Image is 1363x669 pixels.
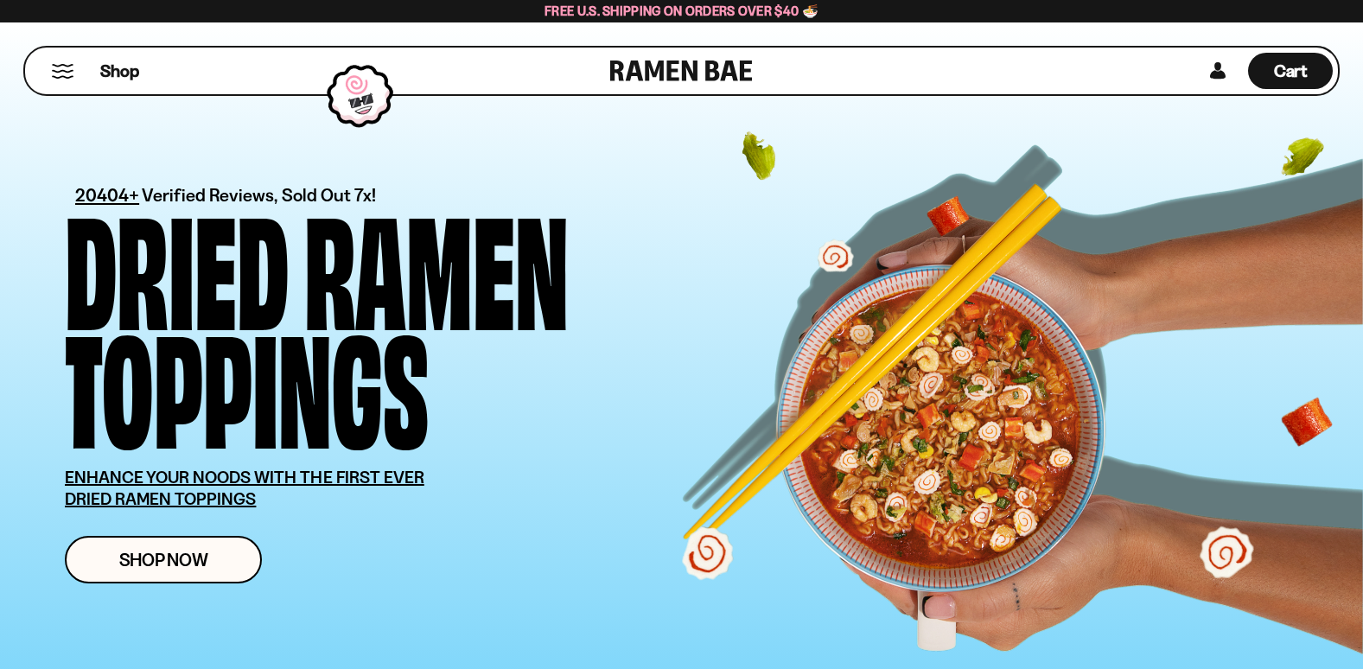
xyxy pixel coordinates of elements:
button: Mobile Menu Trigger [51,64,74,79]
span: Shop [100,60,139,83]
div: Cart [1248,48,1333,94]
span: Shop Now [119,551,208,569]
a: Shop Now [65,536,262,583]
span: Cart [1274,61,1308,81]
div: Toppings [65,322,429,441]
span: Free U.S. Shipping on Orders over $40 🍜 [545,3,818,19]
div: Dried [65,204,289,322]
div: Ramen [304,204,569,322]
u: ENHANCE YOUR NOODS WITH THE FIRST EVER DRIED RAMEN TOPPINGS [65,467,424,509]
a: Shop [100,53,139,89]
